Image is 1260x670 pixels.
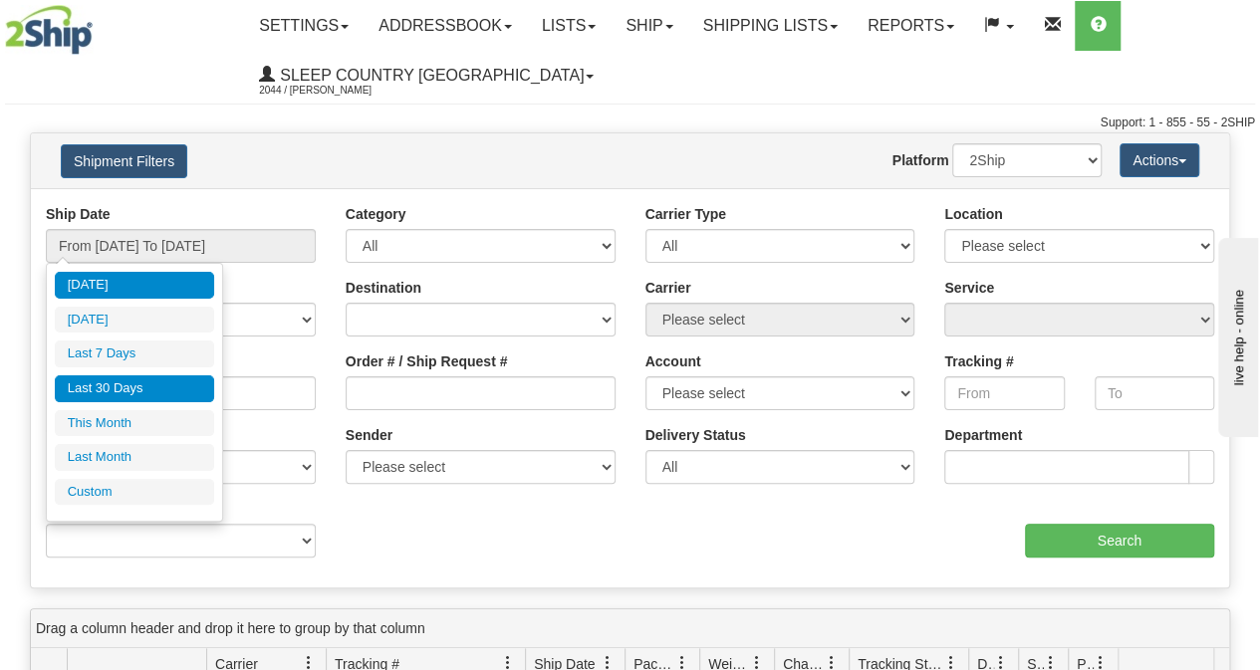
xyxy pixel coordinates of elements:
[611,1,687,51] a: Ship
[645,351,701,371] label: Account
[55,444,214,471] li: Last Month
[55,307,214,334] li: [DATE]
[244,51,609,101] a: Sleep Country [GEOGRAPHIC_DATA] 2044 / [PERSON_NAME]
[688,1,853,51] a: Shipping lists
[1120,143,1199,177] button: Actions
[31,609,1229,648] div: grid grouping header
[244,1,364,51] a: Settings
[944,204,1002,224] label: Location
[55,410,214,437] li: This Month
[346,351,508,371] label: Order # / Ship Request #
[259,81,408,101] span: 2044 / [PERSON_NAME]
[1214,233,1258,436] iframe: chat widget
[1025,524,1215,558] input: Search
[853,1,969,51] a: Reports
[944,351,1013,371] label: Tracking #
[1095,376,1214,410] input: To
[944,425,1022,445] label: Department
[645,425,746,445] label: Delivery Status
[15,17,184,32] div: live help - online
[55,340,214,367] li: Last 7 Days
[5,114,1255,131] div: Support: 1 - 855 - 55 - 2SHIP
[527,1,611,51] a: Lists
[944,376,1064,410] input: From
[346,278,421,298] label: Destination
[55,375,214,402] li: Last 30 Days
[364,1,527,51] a: Addressbook
[892,150,949,170] label: Platform
[944,278,994,298] label: Service
[645,278,691,298] label: Carrier
[346,204,406,224] label: Category
[46,204,111,224] label: Ship Date
[5,5,93,55] img: logo2044.jpg
[346,425,392,445] label: Sender
[55,272,214,299] li: [DATE]
[645,204,726,224] label: Carrier Type
[55,479,214,506] li: Custom
[61,144,187,178] button: Shipment Filters
[275,67,584,84] span: Sleep Country [GEOGRAPHIC_DATA]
